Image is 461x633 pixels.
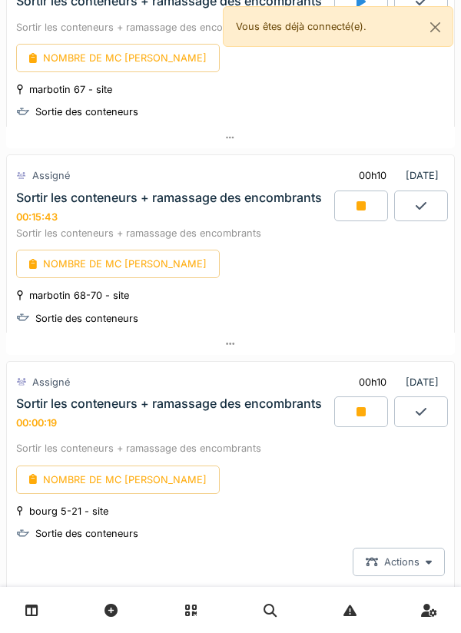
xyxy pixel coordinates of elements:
div: NOMBRE DE MC [PERSON_NAME] [16,44,220,72]
div: Assigné [32,375,70,389]
div: Sortir les conteneurs + ramassage des encombrants [16,191,322,205]
div: Actions [353,548,445,576]
div: Assigné [32,168,70,183]
div: Sortir les conteneurs + ramassage des encombrants [16,396,322,411]
div: Sortie des conteneurs [35,526,138,541]
div: Sortie des conteneurs [35,104,138,119]
div: 00:15:43 [16,211,58,223]
div: 00h10 [359,168,386,183]
div: Sortir les conteneurs + ramassage des encombrants [16,226,445,240]
div: [DATE] [346,161,445,190]
div: Sortir les conteneurs + ramassage des encombrants [16,20,445,35]
div: 00:00:19 [16,417,57,429]
div: marbotin 67 - site [29,82,112,97]
div: 00h10 [359,375,386,389]
div: [DATE] [346,368,445,396]
div: Vous êtes déjà connecté(e). [223,6,453,47]
button: Close [418,7,453,48]
div: Sortie des conteneurs [35,311,138,326]
div: Sortir les conteneurs + ramassage des encombrants [16,441,445,456]
div: marbotin 68-70 - site [29,288,129,303]
div: NOMBRE DE MC [PERSON_NAME] [16,250,220,278]
div: NOMBRE DE MC [PERSON_NAME] [16,466,220,494]
div: bourg 5-21 - site [29,504,108,519]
